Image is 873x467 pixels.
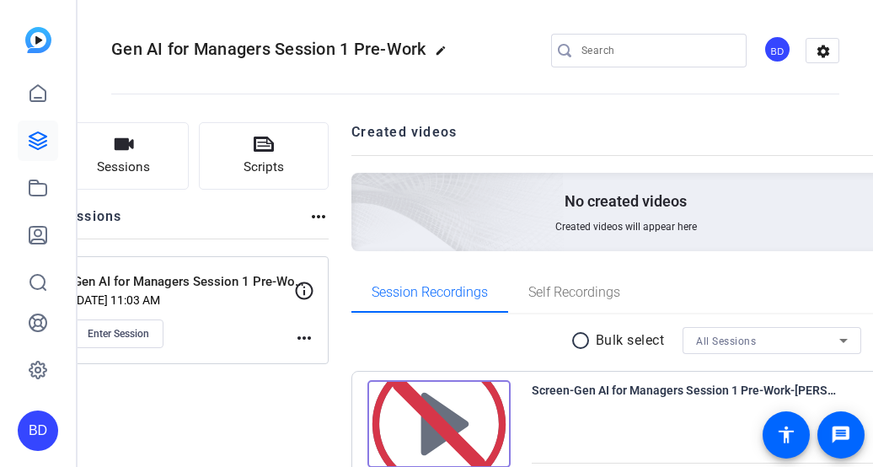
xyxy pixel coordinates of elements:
[88,327,149,341] span: Enter Session
[59,122,189,190] button: Sessions
[97,158,150,177] span: Sessions
[308,207,329,227] mat-icon: more_horiz
[570,330,596,351] mat-icon: radio_button_unchecked
[435,45,455,65] mat-icon: edit
[831,425,851,445] mat-icon: message
[528,286,620,299] span: Self Recordings
[555,220,697,233] span: Created videos will appear here
[763,35,793,65] ngx-avatar: Bianca Dunlap
[111,39,426,59] span: Gen AI for Managers Session 1 Pre-Work
[244,158,284,177] span: Scripts
[18,411,58,451] div: BD
[596,330,665,351] p: Bulk select
[294,328,314,348] mat-icon: more_horiz
[73,319,163,348] button: Enter Session
[776,425,796,445] mat-icon: accessibility
[372,286,488,299] span: Session Recordings
[199,122,329,190] button: Scripts
[532,380,844,421] span: Screen-Gen AI for Managers Session 1 Pre-Work-[PERSON_NAME]-2025-08-07-09-40-19-965-0
[565,191,687,212] p: No created videos
[163,6,565,372] img: Creted videos background
[59,207,122,239] h2: Sessions
[73,293,294,307] p: [DATE] 11:03 AM
[581,40,733,61] input: Search
[806,39,840,64] mat-icon: settings
[25,27,51,53] img: blue-gradient.svg
[696,335,756,347] span: All Sessions
[73,272,305,292] p: Gen AI for Managers Session 1 Pre-Work
[763,35,791,63] div: BD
